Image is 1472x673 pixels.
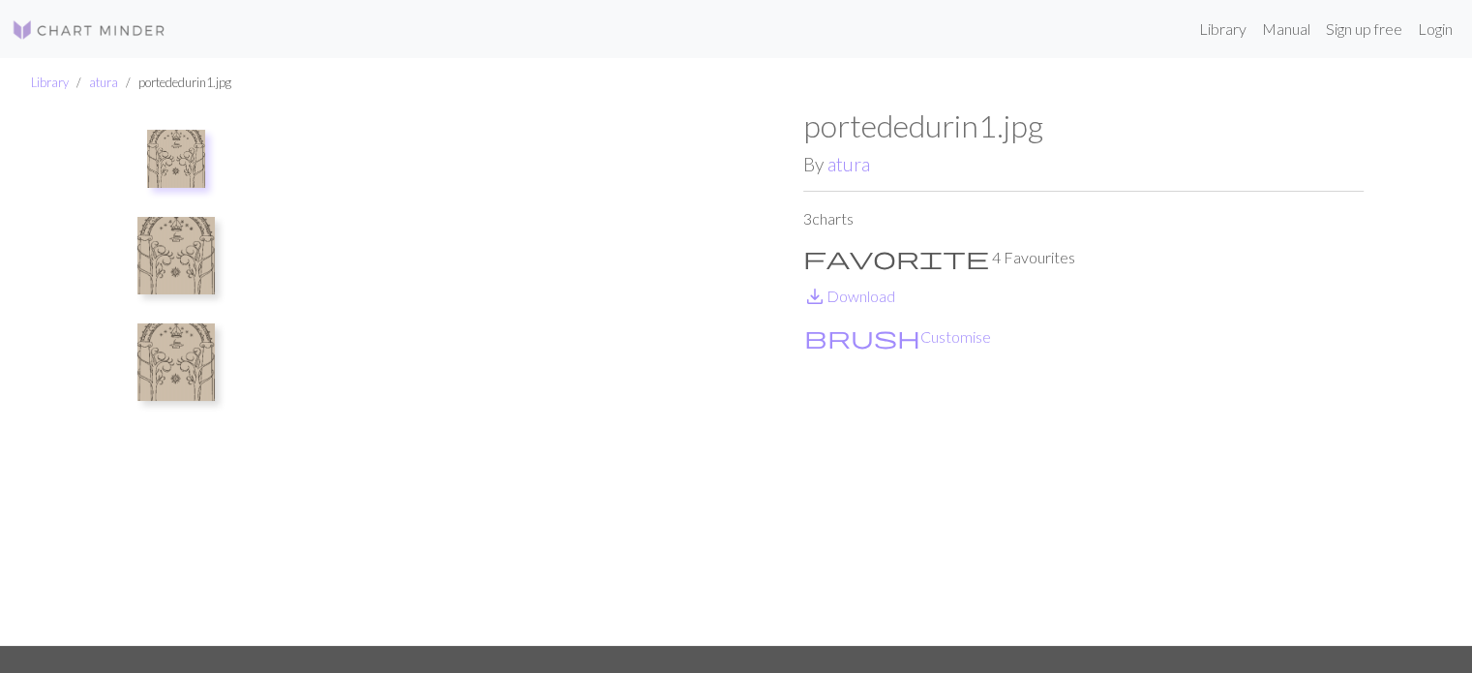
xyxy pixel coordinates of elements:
a: atura [89,75,118,90]
h1: portededurin1.jpg [803,107,1364,144]
a: DownloadDownload [803,287,895,305]
img: portededurin1.jpg [243,107,803,646]
p: 4 Favourites [803,246,1364,269]
img: Copy of portededurin1.jpg [137,323,215,401]
span: favorite [803,244,989,271]
button: CustomiseCustomise [803,324,992,350]
i: Customise [804,325,920,349]
span: save_alt [803,283,826,310]
img: portededurin1.jpg [147,130,205,188]
a: Sign up free [1318,10,1410,48]
i: Download [803,285,826,308]
a: Login [1410,10,1460,48]
img: Logo [12,18,166,42]
li: portededurin1.jpg [118,74,231,92]
img: Copy of portededurin1.jpg [137,217,215,294]
a: Library [1191,10,1254,48]
p: 3 charts [803,207,1364,230]
span: brush [804,323,920,351]
h2: By [803,153,1364,175]
a: Manual [1254,10,1318,48]
i: Favourite [803,246,989,269]
a: Library [31,75,69,90]
a: atura [827,153,870,175]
